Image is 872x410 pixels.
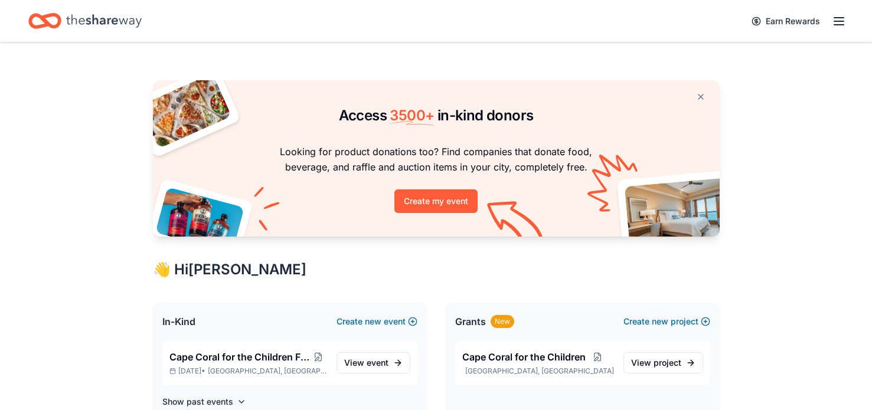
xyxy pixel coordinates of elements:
span: In-Kind [162,314,195,329]
span: event [367,357,388,368]
span: new [365,314,381,329]
button: Createnewproject [623,314,710,329]
p: [GEOGRAPHIC_DATA], [GEOGRAPHIC_DATA] [462,366,614,376]
div: New [491,315,514,328]
span: View [631,356,681,370]
span: View [344,356,388,370]
h4: Show past events [162,395,233,409]
div: 👋 Hi [PERSON_NAME] [153,260,720,279]
span: Access in-kind donors [339,107,534,124]
a: Earn Rewards [744,11,827,32]
span: Cape Coral for the Children Fashion Show [169,350,309,364]
a: Home [28,7,142,35]
p: Looking for product donations too? Find companies that donate food, beverage, and raffle and auct... [167,144,706,175]
span: Cape Coral for the Children [462,350,586,364]
a: View project [623,352,703,373]
span: [GEOGRAPHIC_DATA], [GEOGRAPHIC_DATA] [208,366,327,376]
button: Createnewevent [337,314,417,329]
p: [DATE] • [169,366,327,376]
span: 3500 + [390,107,434,124]
span: new [652,314,668,329]
span: project [654,357,681,368]
a: View event [337,352,410,373]
button: Create my event [394,189,478,213]
button: Show past events [162,395,246,409]
img: Pizza [139,73,231,149]
img: Curvy arrow [487,201,546,245]
span: Grants [455,314,486,329]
